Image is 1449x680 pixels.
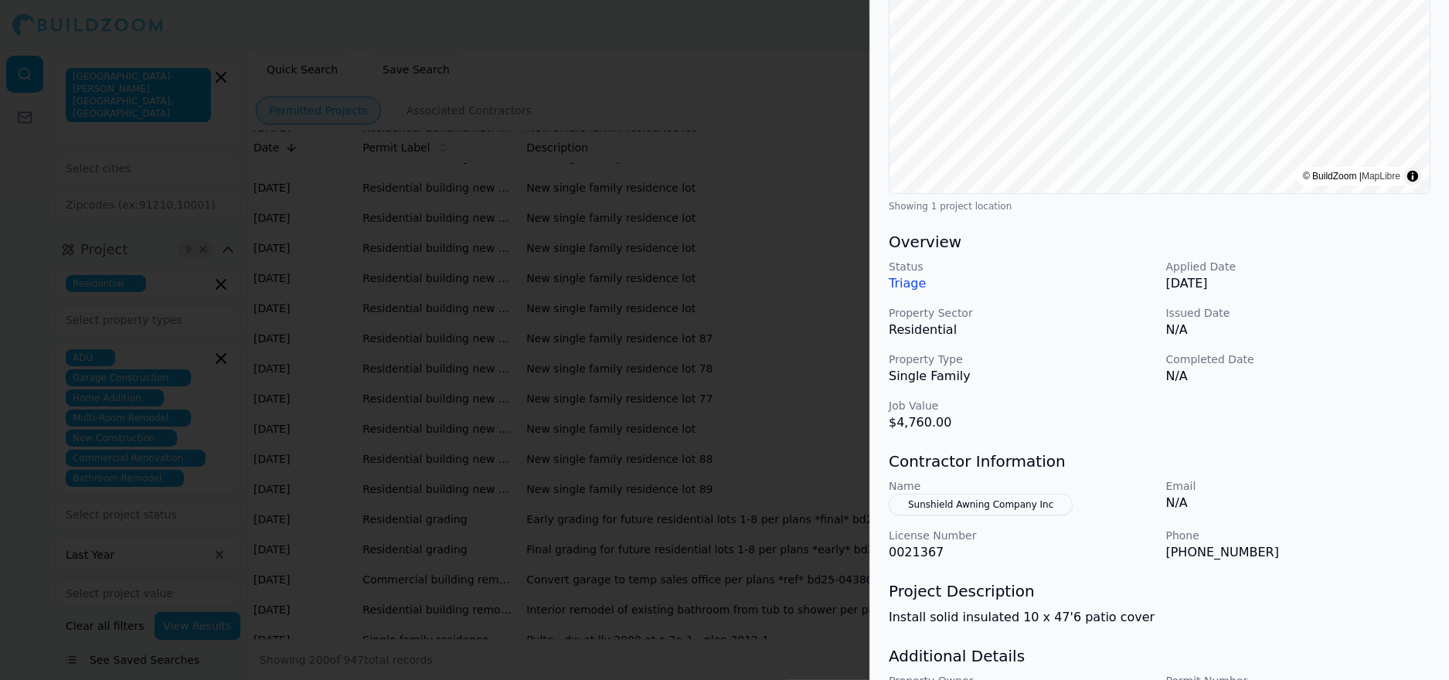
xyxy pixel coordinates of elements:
h3: Overview [889,231,1430,253]
p: 0021367 [889,543,1154,562]
p: N/A [1166,494,1431,512]
p: Completed Date [1166,352,1431,367]
p: N/A [1166,321,1431,339]
h3: Contractor Information [889,450,1430,472]
p: Email [1166,478,1431,494]
p: $4,760.00 [889,413,1154,432]
p: [PHONE_NUMBER] [1166,543,1431,562]
p: Job Value [889,398,1154,413]
p: Issued Date [1166,305,1431,321]
p: Install solid insulated 10 x 47'6 patio cover [889,608,1430,627]
p: Name [889,478,1154,494]
a: MapLibre [1362,171,1400,182]
h3: Additional Details [889,645,1430,667]
p: Residential [889,321,1154,339]
p: Applied Date [1166,259,1431,274]
p: Triage [889,274,1154,293]
p: Status [889,259,1154,274]
div: Showing 1 project location [889,200,1430,212]
p: Property Type [889,352,1154,367]
p: Property Sector [889,305,1154,321]
p: Single Family [889,367,1154,386]
summary: Toggle attribution [1403,167,1422,185]
div: © BuildZoom | [1303,168,1400,184]
h3: Project Description [889,580,1430,602]
p: License Number [889,528,1154,543]
p: N/A [1166,367,1431,386]
p: Phone [1166,528,1431,543]
p: [DATE] [1166,274,1431,293]
button: Sunshield Awning Company Inc [889,494,1073,515]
